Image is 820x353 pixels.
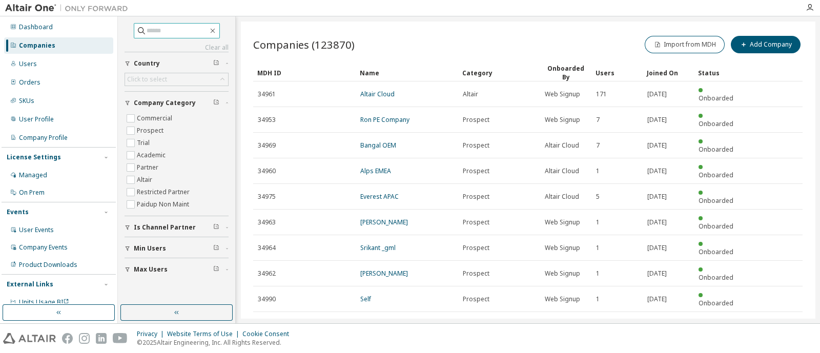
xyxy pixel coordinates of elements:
[647,167,667,175] span: [DATE]
[545,218,580,226] span: Web Signup
[7,208,29,216] div: Events
[596,90,607,98] span: 171
[19,60,37,68] div: Users
[134,59,160,68] span: Country
[596,167,600,175] span: 1
[463,141,489,150] span: Prospect
[699,145,733,154] span: Onboarded
[134,223,196,232] span: Is Channel Partner
[596,65,639,81] div: Users
[258,90,276,98] span: 34961
[463,218,489,226] span: Prospect
[699,222,733,231] span: Onboarded
[79,333,90,344] img: instagram.svg
[699,94,733,102] span: Onboarded
[360,269,408,278] a: [PERSON_NAME]
[125,52,229,75] button: Country
[545,295,580,303] span: Web Signup
[213,59,219,68] span: Clear filter
[113,333,128,344] img: youtube.svg
[699,171,733,179] span: Onboarded
[647,65,690,81] div: Joined On
[645,36,725,53] button: Import from MDH
[19,97,34,105] div: SKUs
[463,193,489,201] span: Prospect
[127,75,167,84] div: Click to select
[360,192,399,201] a: Everest APAC
[463,167,489,175] span: Prospect
[596,193,600,201] span: 5
[137,338,295,347] p: © 2025 Altair Engineering, Inc. All Rights Reserved.
[647,269,667,278] span: [DATE]
[463,269,489,278] span: Prospect
[545,167,579,175] span: Altair Cloud
[19,23,53,31] div: Dashboard
[7,280,53,288] div: External Links
[647,90,667,98] span: [DATE]
[19,189,45,197] div: On Prem
[258,244,276,252] span: 34964
[242,330,295,338] div: Cookie Consent
[698,65,741,81] div: Status
[258,295,276,303] span: 34990
[258,193,276,201] span: 34975
[134,265,168,274] span: Max Users
[699,247,733,256] span: Onboarded
[137,330,167,338] div: Privacy
[360,115,409,124] a: Ron PE Company
[545,193,579,201] span: Altair Cloud
[596,218,600,226] span: 1
[463,295,489,303] span: Prospect
[258,218,276,226] span: 34963
[19,243,68,252] div: Company Events
[137,112,174,124] label: Commercial
[360,295,371,303] a: Self
[19,171,47,179] div: Managed
[463,116,489,124] span: Prospect
[647,244,667,252] span: [DATE]
[167,330,242,338] div: Website Terms of Use
[137,137,152,149] label: Trial
[257,65,352,81] div: MDH ID
[137,198,191,211] label: Paidup Non Maint
[596,141,600,150] span: 7
[137,174,154,186] label: Altair
[19,261,77,269] div: Product Downloads
[462,65,536,81] div: Category
[213,99,219,107] span: Clear filter
[699,119,733,128] span: Onboarded
[19,226,54,234] div: User Events
[258,141,276,150] span: 34969
[360,141,396,150] a: Bangal OEM
[699,273,733,282] span: Onboarded
[596,116,600,124] span: 7
[647,218,667,226] span: [DATE]
[96,333,107,344] img: linkedin.svg
[125,92,229,114] button: Company Category
[360,218,408,226] a: [PERSON_NAME]
[360,90,395,98] a: Altair Cloud
[545,116,580,124] span: Web Signup
[19,78,40,87] div: Orders
[62,333,73,344] img: facebook.svg
[545,269,580,278] span: Web Signup
[137,124,166,137] label: Prospect
[253,37,355,52] span: Companies (123870)
[360,243,396,252] a: Srikant _gml
[258,116,276,124] span: 34953
[258,167,276,175] span: 34960
[647,193,667,201] span: [DATE]
[137,161,160,174] label: Partner
[647,116,667,124] span: [DATE]
[125,258,229,281] button: Max Users
[134,99,196,107] span: Company Category
[213,244,219,253] span: Clear filter
[19,298,69,306] span: Units Usage BI
[137,149,168,161] label: Academic
[596,244,600,252] span: 1
[137,186,192,198] label: Restricted Partner
[360,167,391,175] a: Alps EMEA
[125,73,228,86] div: Click to select
[213,265,219,274] span: Clear filter
[19,134,68,142] div: Company Profile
